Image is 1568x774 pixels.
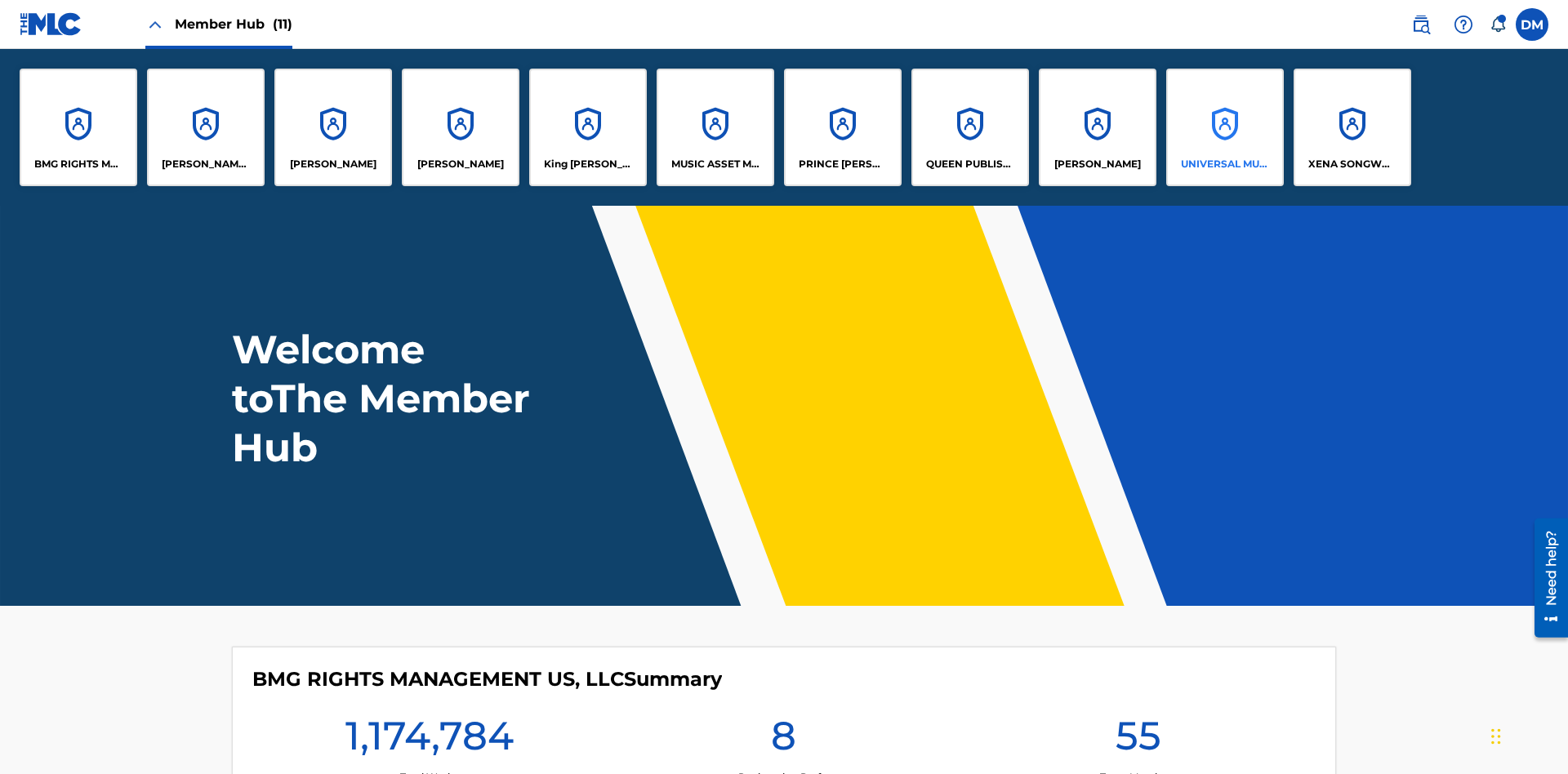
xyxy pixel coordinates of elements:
span: (11) [273,16,292,32]
div: Help [1447,8,1480,41]
a: AccountsUNIVERSAL MUSIC PUB GROUP [1166,69,1284,186]
h4: BMG RIGHTS MANAGEMENT US, LLC [252,667,722,692]
div: Drag [1491,712,1501,761]
a: Accounts[PERSON_NAME] [402,69,519,186]
img: Close [145,15,165,34]
div: Notifications [1490,16,1506,33]
p: King McTesterson [544,157,633,171]
a: Accounts[PERSON_NAME] [274,69,392,186]
p: MUSIC ASSET MANAGEMENT (MAM) [671,157,760,171]
img: search [1411,15,1431,34]
h1: 8 [771,711,796,770]
img: help [1454,15,1473,34]
a: Accounts[PERSON_NAME] SONGWRITER [147,69,265,186]
h1: Welcome to The Member Hub [232,325,537,472]
span: Member Hub [175,15,292,33]
h1: 1,174,784 [345,711,514,770]
p: BMG RIGHTS MANAGEMENT US, LLC [34,157,123,171]
p: RONALD MCTESTERSON [1054,157,1141,171]
p: ELVIS COSTELLO [290,157,376,171]
a: AccountsPRINCE [PERSON_NAME] [784,69,902,186]
a: AccountsMUSIC ASSET MANAGEMENT (MAM) [657,69,774,186]
a: AccountsBMG RIGHTS MANAGEMENT US, LLC [20,69,137,186]
a: AccountsQUEEN PUBLISHA [911,69,1029,186]
p: CLEO SONGWRITER [162,157,251,171]
h1: 55 [1116,711,1161,770]
a: Public Search [1405,8,1437,41]
a: AccountsKing [PERSON_NAME] [529,69,647,186]
a: Accounts[PERSON_NAME] [1039,69,1156,186]
img: MLC Logo [20,12,82,36]
p: QUEEN PUBLISHA [926,157,1015,171]
p: EYAMA MCSINGER [417,157,504,171]
p: PRINCE MCTESTERSON [799,157,888,171]
a: AccountsXENA SONGWRITER [1294,69,1411,186]
iframe: Chat Widget [1486,696,1568,774]
iframe: Resource Center [1522,512,1568,646]
p: XENA SONGWRITER [1308,157,1397,171]
p: UNIVERSAL MUSIC PUB GROUP [1181,157,1270,171]
div: User Menu [1516,8,1548,41]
